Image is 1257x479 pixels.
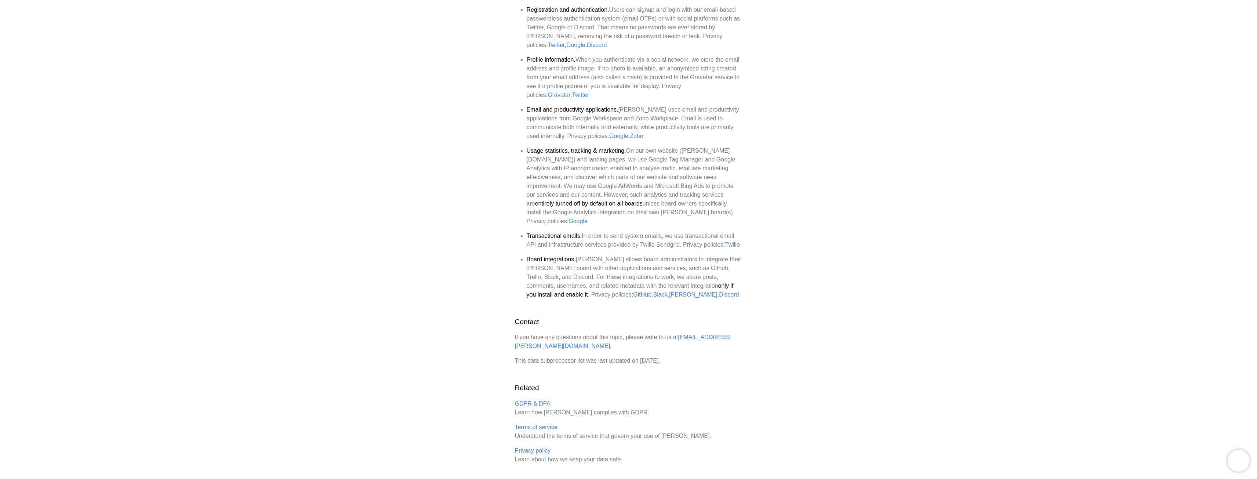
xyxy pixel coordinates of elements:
a: [PERSON_NAME] [669,291,717,298]
strong: only if you install and enable it [527,283,734,298]
li: When you authenticate via a social network, we store the email address and profile image. If no p... [527,55,742,99]
a: Google [609,133,628,139]
a: Twilio [725,242,740,248]
p: This data subprocessor list was last updated on [DATE]. [515,356,742,365]
strong: Profile information. [527,57,575,63]
li: In order to send system emails, we use transactional email API and infrastructure services provid... [527,232,742,249]
a: Gravatar [548,92,570,98]
a: GDPR & DPA [515,400,551,407]
strong: Transactional emails. [527,233,582,239]
li: [PERSON_NAME] allows board administrators to integrate their [PERSON_NAME] board with other appli... [527,255,742,299]
a: Twitter [548,42,564,48]
a: Privacy policy [515,447,551,454]
p: Learn how [PERSON_NAME] complies with GDPR. [515,399,742,417]
a: Discord [587,42,607,48]
strong: Email and productivity applications. [527,106,618,113]
strong: Board integrations. [527,256,576,262]
strong: entirely turned off by default on all boards [535,200,643,207]
li: Users can signup and login with our email-based passwordless authentication system (email OTPs) o... [527,6,742,50]
a: GitHub [633,291,651,298]
a: Terms of service [515,424,557,430]
iframe: Chatra live chat [1228,450,1250,472]
a: Twitter [572,92,589,98]
a: Google [566,42,585,48]
a: Slack [653,291,668,298]
a: Google [568,218,588,224]
p: Learn about how we keep your data safe. [515,446,742,464]
a: Zoho [630,133,643,139]
li: [PERSON_NAME] uses email and productivity applications from Google Workspace and Zoho Workplace. ... [527,105,742,141]
p: Understand the terms of service that govern your use of [PERSON_NAME]. [515,423,742,440]
li: On our own website ([PERSON_NAME][DOMAIN_NAME]) and landing pages, we use Google Tag Manager and ... [527,146,742,226]
strong: Registration and authentication. [527,7,609,13]
h2: Related [515,383,742,393]
a: Discord [719,291,739,298]
strong: Usage statistics, tracking & marketing. [527,148,626,154]
h2: Contact [515,317,742,327]
p: If you have any questions about this topic, please write to us at . [515,333,742,351]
